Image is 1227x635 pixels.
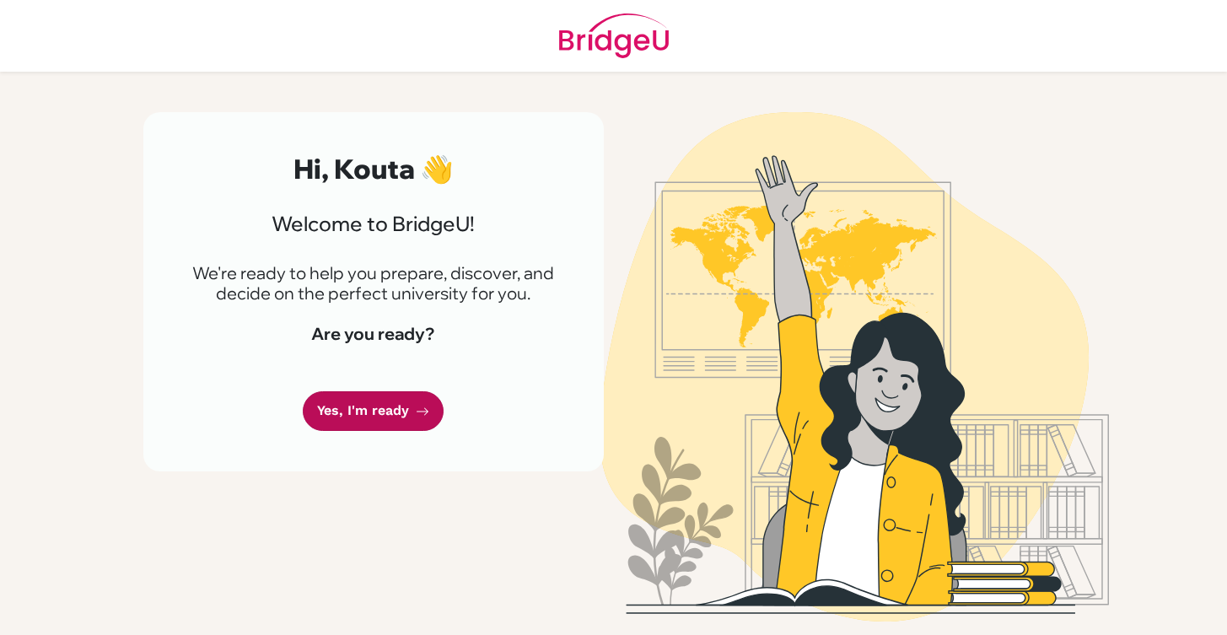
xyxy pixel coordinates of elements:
[184,212,563,236] h3: Welcome to BridgeU!
[184,263,563,304] p: We're ready to help you prepare, discover, and decide on the perfect university for you.
[303,391,444,431] a: Yes, I'm ready
[184,324,563,344] h4: Are you ready?
[184,153,563,185] h2: Hi, Kouta 👋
